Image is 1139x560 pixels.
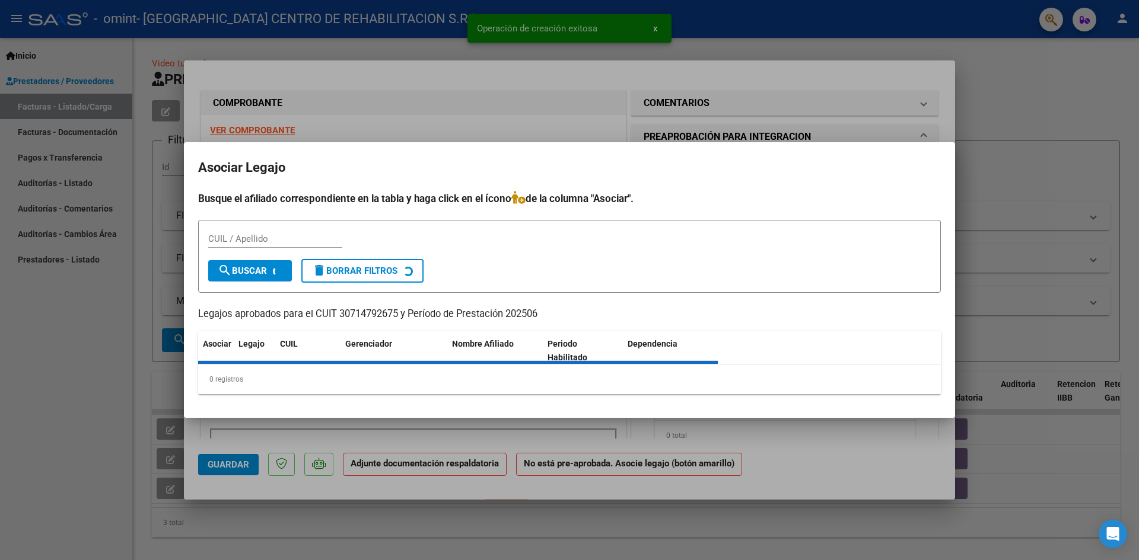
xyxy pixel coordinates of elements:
span: Legajo [238,339,265,348]
datatable-header-cell: CUIL [275,331,341,370]
datatable-header-cell: Nombre Afiliado [447,331,543,370]
span: Asociar [203,339,231,348]
button: Borrar Filtros [301,259,424,283]
datatable-header-cell: Legajo [234,331,275,370]
span: CUIL [280,339,298,348]
datatable-header-cell: Periodo Habilitado [543,331,623,370]
div: Open Intercom Messenger [1099,520,1127,548]
button: Buscar [208,260,292,281]
datatable-header-cell: Gerenciador [341,331,447,370]
span: Borrar Filtros [312,265,397,276]
span: Dependencia [628,339,677,348]
span: Buscar [218,265,267,276]
h4: Busque el afiliado correspondiente en la tabla y haga click en el ícono de la columna "Asociar". [198,191,941,206]
span: Periodo Habilitado [548,339,587,362]
div: 0 registros [198,364,941,394]
p: Legajos aprobados para el CUIT 30714792675 y Período de Prestación 202506 [198,307,941,322]
h2: Asociar Legajo [198,156,941,179]
mat-icon: search [218,263,232,277]
mat-icon: delete [312,263,326,277]
span: Nombre Afiliado [452,339,514,348]
datatable-header-cell: Dependencia [623,331,718,370]
span: Gerenciador [345,339,392,348]
datatable-header-cell: Asociar [198,331,234,370]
